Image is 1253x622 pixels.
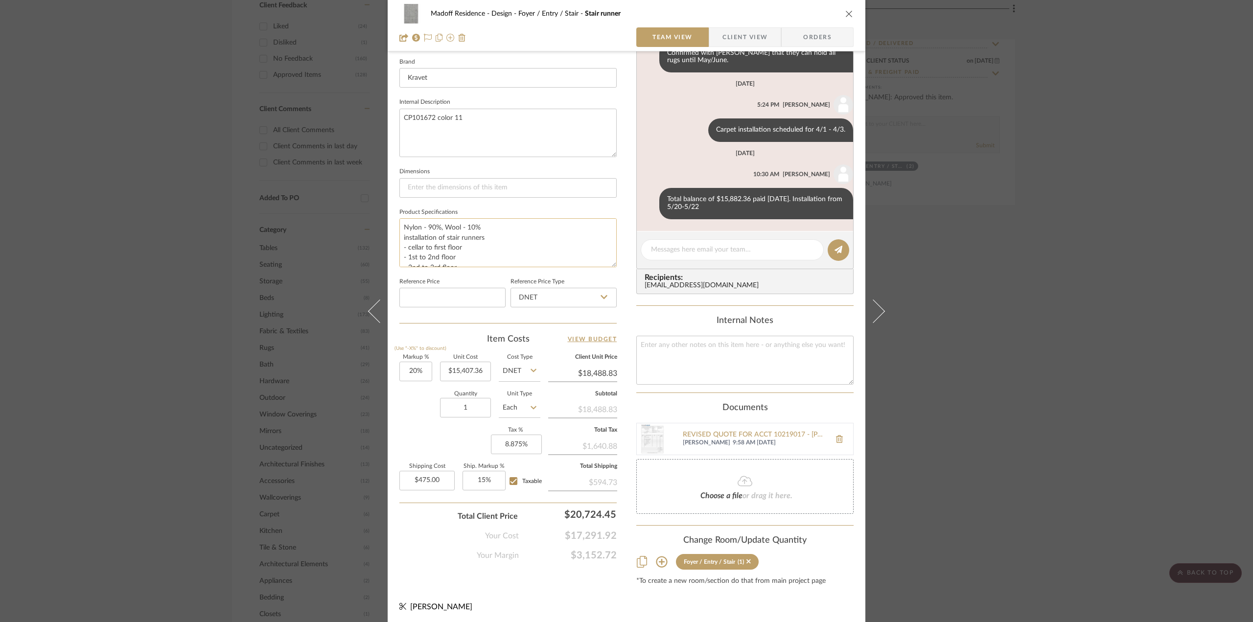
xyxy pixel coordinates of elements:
img: user_avatar.png [834,164,853,184]
span: or drag it here. [743,492,792,500]
a: REVISED QUOTE FOR ACCT 10219017 - [PERSON_NAME] - MADOFF - STAIRS.pdf [683,431,826,439]
span: 9:58 AM [DATE] [733,439,826,447]
span: Your Cost [485,530,519,542]
label: Cost Type [499,355,540,360]
img: REVISED QUOTE FOR ACCT 10219017 - MILLWARD - MADOFF - STAIRS.pdf [637,423,668,455]
label: Ship. Markup % [463,464,506,469]
img: user_avatar.png [834,95,853,115]
div: 5:24 PM [757,100,779,109]
div: Item Costs [399,333,617,345]
label: Internal Description [399,100,450,105]
div: *To create a new room/section do that from main project page [636,577,854,585]
label: Reference Price [399,279,440,284]
label: Shipping Cost [399,464,455,469]
span: Client View [722,27,767,47]
label: Total Tax [548,428,617,433]
img: Remove from project [458,34,466,42]
div: $594.73 [548,473,617,490]
span: $17,291.92 [519,530,617,542]
span: Choose a file [700,492,743,500]
input: Enter Brand [399,68,617,88]
div: [EMAIL_ADDRESS][DOMAIN_NAME] [645,282,849,290]
span: [PERSON_NAME] [410,603,472,611]
div: Total balance of $15,882.36 paid [DATE]. Installation from 5/20-5/22 [659,188,853,219]
label: Markup % [399,355,432,360]
div: Documents [636,403,854,414]
span: Your Margin [477,550,519,561]
img: f8981772-d338-4967-b4bc-b66126897b4d_48x40.jpg [399,4,423,23]
span: $3,152.72 [519,550,617,561]
label: Tax % [491,428,540,433]
label: Product Specifications [399,210,458,215]
div: $1,640.88 [548,437,617,454]
label: Unit Cost [440,355,491,360]
div: Internal Notes [636,316,854,326]
button: close [845,9,854,18]
label: Reference Price Type [510,279,564,284]
a: View Budget [568,333,617,345]
div: 10:30 AM [753,170,779,179]
label: Total Shipping [548,464,617,469]
div: $20,724.45 [523,505,621,524]
div: [DATE] [736,80,755,87]
label: Unit Type [499,392,540,396]
div: [PERSON_NAME] [783,100,830,109]
span: Total Client Price [458,510,518,522]
span: Madoff Residence - Design [431,10,518,17]
div: Confirmed with [PERSON_NAME] that they can hold all rugs until May/June. [659,42,853,73]
div: [PERSON_NAME] [783,170,830,179]
span: Stair runner [585,10,621,17]
span: Foyer / Entry / Stair [518,10,585,17]
div: $18,488.83 [548,400,617,417]
span: Taxable [522,478,542,484]
input: Enter the dimensions of this item [399,178,617,198]
label: Brand [399,60,415,65]
span: Team View [652,27,693,47]
span: Orders [792,27,842,47]
label: Dimensions [399,169,430,174]
div: Foyer / Entry / Stair [684,558,735,565]
span: Recipients: [645,273,849,282]
div: [DATE] [736,150,755,157]
label: Subtotal [548,392,617,396]
div: (1) [738,558,744,565]
span: [PERSON_NAME] [683,439,730,447]
div: Change Room/Update Quantity [636,535,854,546]
label: Quantity [440,392,491,396]
label: Client Unit Price [548,355,617,360]
div: Carpet installation scheduled for 4/1 - 4/3. [708,118,853,142]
